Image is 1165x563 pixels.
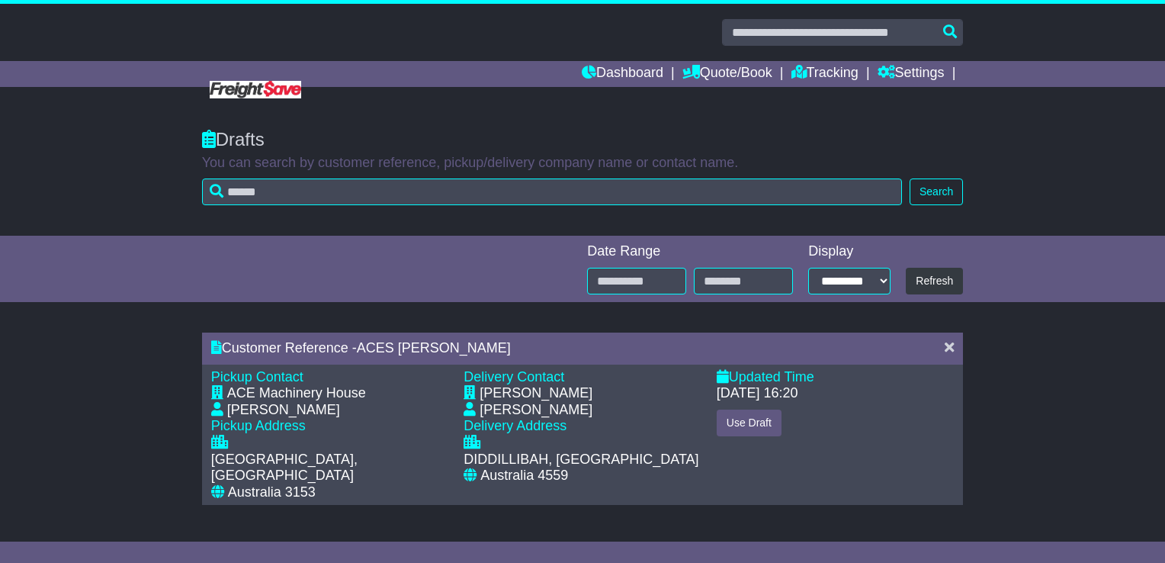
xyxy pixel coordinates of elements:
div: Updated Time [717,369,955,386]
div: Date Range [587,243,793,260]
div: Customer Reference - [211,340,930,357]
div: [PERSON_NAME] [480,402,592,419]
div: [PERSON_NAME] [227,402,340,419]
button: Refresh [906,268,963,294]
div: ACE Machinery House [227,385,366,402]
p: You can search by customer reference, pickup/delivery company name or contact name. [202,155,964,172]
div: Drafts [202,129,964,151]
span: Pickup Contact [211,369,303,384]
span: Pickup Address [211,418,306,433]
span: Delivery Contact [464,369,564,384]
div: [GEOGRAPHIC_DATA], [GEOGRAPHIC_DATA] [211,452,449,484]
div: DIDDILLIBAH, [GEOGRAPHIC_DATA] [464,452,698,468]
span: ACES [PERSON_NAME] [357,340,511,355]
div: Australia 3153 [228,484,316,501]
a: Quote/Book [682,61,772,87]
div: Australia 4559 [480,468,568,484]
div: [PERSON_NAME] [480,385,592,402]
a: Tracking [791,61,859,87]
a: Dashboard [582,61,663,87]
span: Delivery Address [464,418,566,433]
button: Search [910,179,963,205]
div: [DATE] 16:20 [717,385,798,402]
div: Display [808,243,891,260]
img: Freight Save [210,81,301,98]
button: Use Draft [717,410,781,436]
a: Settings [878,61,945,87]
